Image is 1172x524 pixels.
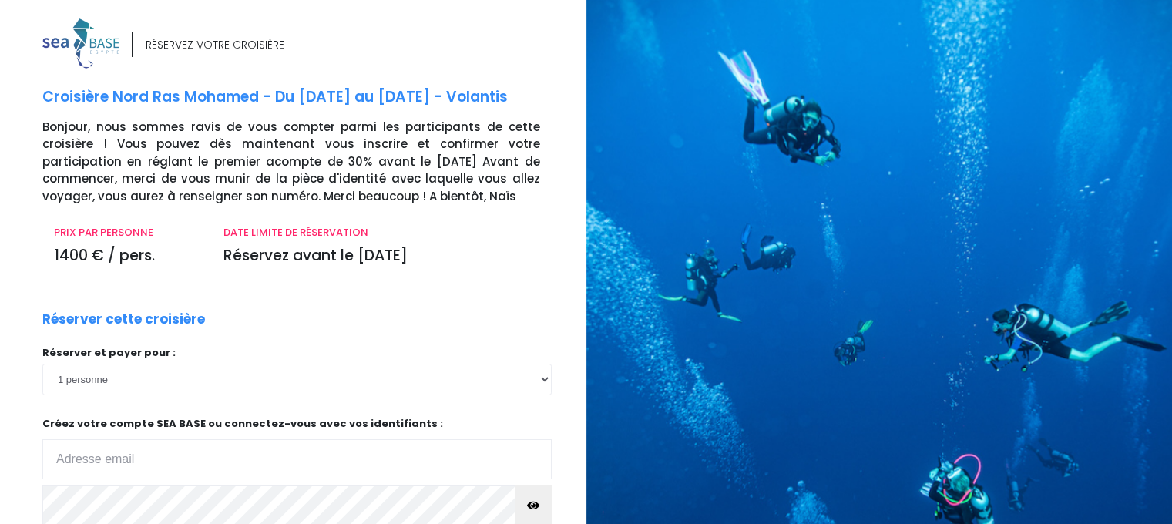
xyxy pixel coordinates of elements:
[42,345,552,361] p: Réserver et payer pour :
[223,225,539,240] p: DATE LIMITE DE RÉSERVATION
[54,245,200,267] p: 1400 € / pers.
[54,225,200,240] p: PRIX PAR PERSONNE
[223,245,539,267] p: Réservez avant le [DATE]
[146,37,284,53] div: RÉSERVEZ VOTRE CROISIÈRE
[42,18,119,69] img: logo_color1.png
[42,86,575,109] p: Croisière Nord Ras Mohamed - Du [DATE] au [DATE] - Volantis
[42,439,552,479] input: Adresse email
[42,310,205,330] p: Réserver cette croisière
[42,416,552,480] p: Créez votre compte SEA BASE ou connectez-vous avec vos identifiants :
[42,119,575,206] p: Bonjour, nous sommes ravis de vous compter parmi les participants de cette croisière ! Vous pouve...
